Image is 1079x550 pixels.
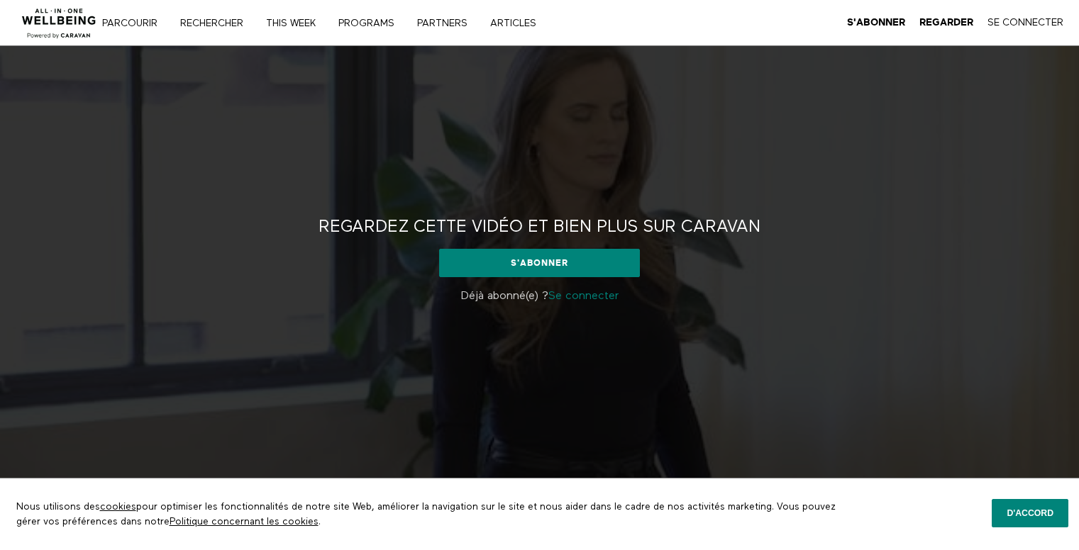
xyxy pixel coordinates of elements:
[485,18,551,28] a: ARTICLES
[439,249,640,277] a: S'abonner
[919,17,973,28] strong: Regarder
[331,288,749,305] p: Déjà abonné(e) ?
[987,16,1063,29] a: Se Connecter
[261,18,331,28] a: THIS WEEK
[333,18,409,28] a: PROGRAMS
[319,216,760,238] h2: Regardez cette vidéo et bien plus sur CARAVAN
[919,16,973,29] a: Regarder
[100,502,136,512] a: cookies
[170,517,319,527] a: Politique concernant les cookies
[847,17,905,28] strong: S'abonner
[112,16,565,30] nav: Primaire
[847,16,905,29] a: S'abonner
[97,18,172,28] a: Parcourir
[412,18,482,28] a: PARTNERS
[175,18,258,28] a: Rechercher
[992,499,1068,527] button: D'accord
[6,489,848,539] p: Nous utilisons des pour optimiser les fonctionnalités de notre site Web, améliorer la navigation ...
[548,291,619,302] a: Se connecter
